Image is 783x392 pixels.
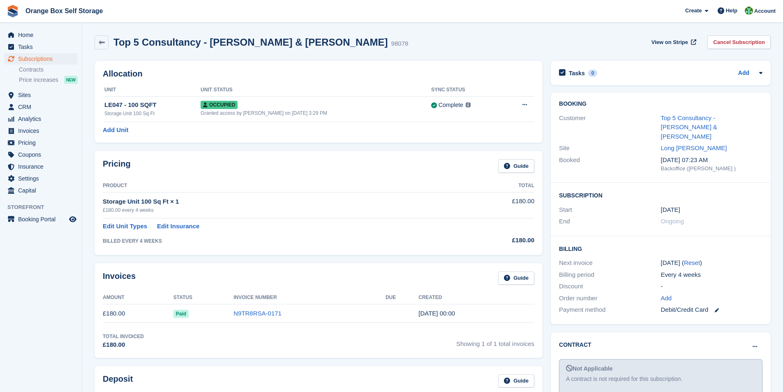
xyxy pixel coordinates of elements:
span: Pricing [18,137,67,148]
span: Account [754,7,776,15]
span: Ongoing [661,218,684,225]
div: Storage Unit 100 Sq Ft [104,110,201,117]
h2: Billing [559,244,762,253]
th: Product [103,179,453,193]
div: End [559,217,661,226]
a: Top 5 Consultancy - [PERSON_NAME] & [PERSON_NAME] [661,114,718,140]
a: menu [4,149,78,160]
img: Binder Bhardwaj [745,7,753,15]
a: menu [4,125,78,137]
a: menu [4,185,78,196]
div: Granted access by [PERSON_NAME] on [DATE] 3:29 PM [201,109,431,117]
div: £180.00 [103,340,144,350]
a: menu [4,213,78,225]
div: 0 [588,70,598,77]
a: menu [4,101,78,113]
th: Amount [103,291,173,304]
span: Home [18,29,67,41]
div: Every 4 weeks [661,270,762,280]
div: [DATE] ( ) [661,258,762,268]
a: Long [PERSON_NAME] [661,144,727,151]
th: Unit Status [201,84,431,97]
div: Backoffice ([PERSON_NAME] ) [661,165,762,173]
a: Add [738,69,749,78]
span: Sites [18,89,67,101]
span: Coupons [18,149,67,160]
span: CRM [18,101,67,113]
a: menu [4,173,78,184]
div: LE047 - 100 SQFT [104,100,201,110]
div: £180.00 [453,236,534,245]
div: Payment method [559,305,661,315]
div: Billing period [559,270,661,280]
a: menu [4,161,78,172]
span: Paid [173,310,189,318]
span: View on Stripe [651,38,688,46]
div: BILLED EVERY 4 WEEKS [103,237,453,245]
th: Due [386,291,418,304]
img: icon-info-grey-7440780725fd019a000dd9b08b2336e03edf1995a4989e88bcd33f0948082b44.svg [466,102,471,107]
h2: Invoices [103,271,136,285]
div: £180.00 every 4 weeks [103,206,453,214]
a: Cancel Subscription [707,35,771,49]
td: £180.00 [453,192,534,218]
th: Sync Status [431,84,503,97]
div: Site [559,144,661,153]
span: Create [685,7,702,15]
img: stora-icon-8386f47178a22dfd0bd8f6a31ec36ba5ce8667c1dd55bd0f319d3a0aa187defe.svg [7,5,19,17]
th: Total [453,179,534,193]
div: Storage Unit 100 Sq Ft × 1 [103,197,453,206]
a: menu [4,53,78,65]
div: [DATE] 07:23 AM [661,155,762,165]
span: Occupied [201,101,238,109]
h2: Booking [559,101,762,107]
a: menu [4,113,78,125]
h2: Tasks [569,70,585,77]
span: Subscriptions [18,53,67,65]
time: 2025-08-19 23:00:37 UTC [418,310,455,317]
div: Customer [559,114,661,141]
div: 98078 [391,39,409,49]
td: £180.00 [103,304,173,323]
a: menu [4,89,78,101]
a: Price increases NEW [19,75,78,84]
a: Add Unit [103,125,128,135]
div: Total Invoiced [103,333,144,340]
h2: Subscription [559,191,762,199]
span: Invoices [18,125,67,137]
h2: Top 5 Consultancy - [PERSON_NAME] & [PERSON_NAME] [113,37,388,48]
span: Showing 1 of 1 total invoices [456,333,534,350]
th: Status [173,291,233,304]
span: Insurance [18,161,67,172]
a: menu [4,41,78,53]
div: Discount [559,282,661,291]
div: - [661,282,762,291]
a: Guide [498,271,534,285]
a: N9TR8RSA-0171 [233,310,282,317]
div: Order number [559,294,661,303]
div: Booked [559,155,661,173]
div: Start [559,205,661,215]
a: View on Stripe [648,35,698,49]
h2: Allocation [103,69,534,79]
a: Edit Unit Types [103,222,147,231]
div: Complete [439,101,463,109]
th: Invoice Number [233,291,386,304]
h2: Deposit [103,374,133,388]
a: Preview store [68,214,78,224]
a: menu [4,29,78,41]
span: Storefront [7,203,82,211]
span: Analytics [18,113,67,125]
a: menu [4,137,78,148]
span: Booking Portal [18,213,67,225]
h2: Pricing [103,159,131,173]
a: Orange Box Self Storage [22,4,106,18]
div: A contract is not required for this subscription. [566,375,755,383]
a: Edit Insurance [157,222,199,231]
a: Reset [684,259,700,266]
span: Capital [18,185,67,196]
span: Tasks [18,41,67,53]
th: Unit [103,84,201,97]
div: NEW [64,76,78,84]
a: Add [661,294,672,303]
